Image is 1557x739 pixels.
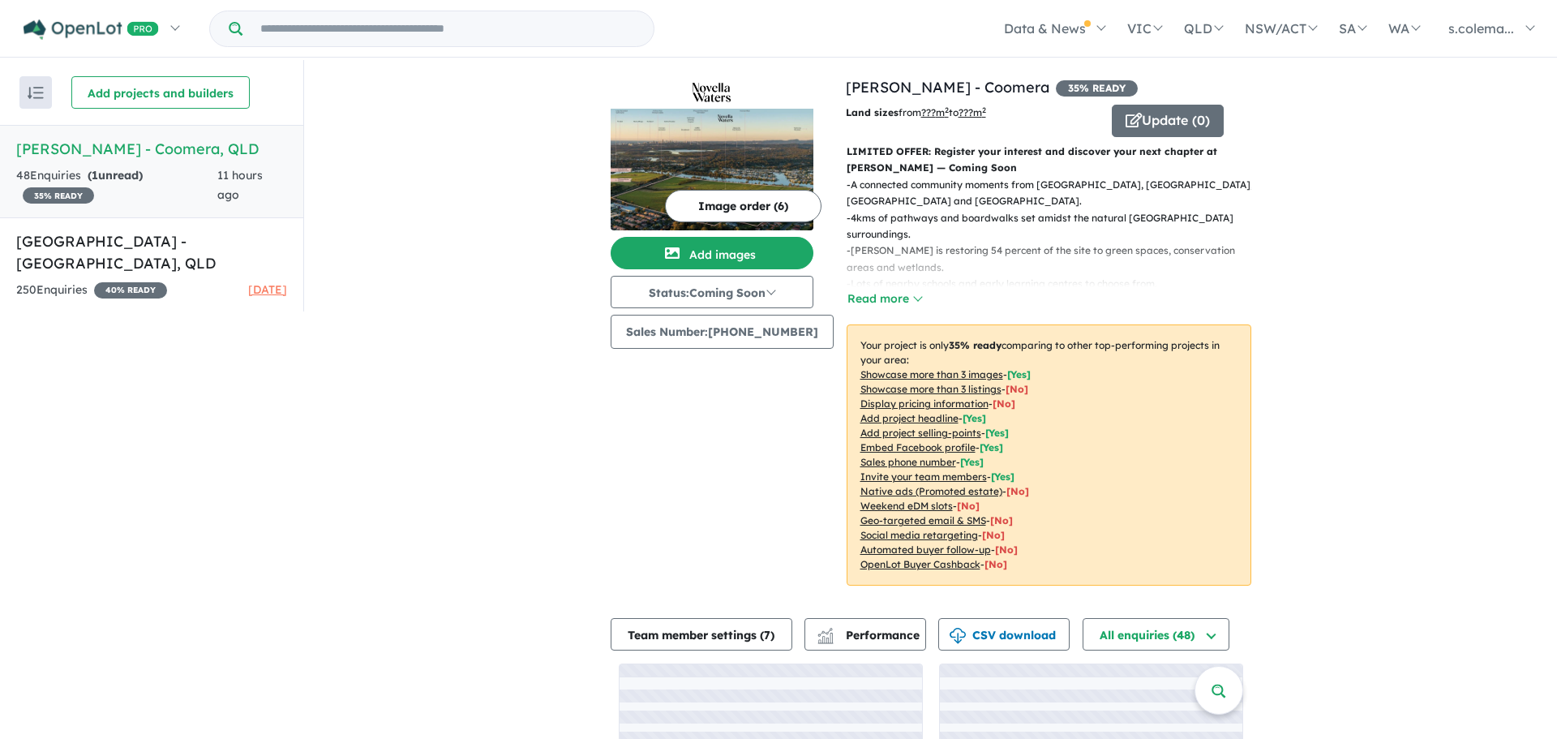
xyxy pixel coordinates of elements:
[1448,20,1514,37] span: s.colema...
[982,105,986,114] sup: 2
[846,78,1049,97] a: [PERSON_NAME] - Coomera
[860,558,980,570] u: OpenLot Buyer Cashback
[16,138,287,160] h5: [PERSON_NAME] - Coomera , QLD
[611,76,813,230] a: Novella Waters - Coomera LogoNovella Waters - Coomera
[860,470,987,483] u: Invite your team members
[617,83,807,102] img: Novella Waters - Coomera Logo
[847,210,1264,243] p: - 4kms of pathways and boardwalks set amidst the natural [GEOGRAPHIC_DATA] surroundings.
[960,456,984,468] span: [ Yes ]
[860,427,981,439] u: Add project selling-points
[993,397,1015,410] span: [ No ]
[984,558,1007,570] span: [No]
[217,168,263,202] span: 11 hours ago
[1006,485,1029,497] span: [No]
[611,237,813,269] button: Add images
[94,282,167,299] span: 40 % READY
[860,368,1003,380] u: Showcase more than 3 images
[764,628,770,642] span: 7
[847,290,923,308] button: Read more
[16,230,287,274] h5: [GEOGRAPHIC_DATA] - [GEOGRAPHIC_DATA] , QLD
[921,106,949,118] u: ??? m
[847,276,1264,292] p: - Lots of nearby schools and early learning centres to choose from.
[820,628,920,642] span: Performance
[949,339,1002,351] b: 35 % ready
[957,500,980,512] span: [No]
[28,87,44,99] img: sort.svg
[88,168,143,183] strong: ( unread)
[846,105,1100,121] p: from
[847,324,1251,586] p: Your project is only comparing to other top-performing projects in your area: - - - - - - - - - -...
[950,628,966,644] img: download icon
[860,456,956,468] u: Sales phone number
[1083,618,1229,651] button: All enquiries (48)
[860,383,1002,395] u: Showcase more than 3 listings
[611,109,813,230] img: Novella Waters - Coomera
[16,166,217,205] div: 48 Enquir ies
[24,19,159,40] img: Openlot PRO Logo White
[949,106,986,118] span: to
[985,427,1009,439] span: [ Yes ]
[938,618,1070,651] button: CSV download
[860,500,953,512] u: Weekend eDM slots
[963,412,986,424] span: [ Yes ]
[847,243,1264,276] p: - [PERSON_NAME] is restoring 54 percent of the site to green spaces, conservation areas and wetla...
[860,412,959,424] u: Add project headline
[860,514,986,526] u: Geo-targeted email & SMS
[847,144,1251,177] p: LIMITED OFFER: Register your interest and discover your next chapter at [PERSON_NAME] — Coming Soon
[860,544,991,556] u: Automated buyer follow-up
[959,106,986,118] u: ???m
[611,315,834,349] button: Sales Number:[PHONE_NUMBER]
[611,276,813,308] button: Status:Coming Soon
[846,106,899,118] b: Land sizes
[817,633,834,643] img: bar-chart.svg
[995,544,1018,556] span: [No]
[860,485,1002,497] u: Native ads (Promoted estate)
[860,441,976,453] u: Embed Facebook profile
[92,168,98,183] span: 1
[990,514,1013,526] span: [No]
[804,618,926,651] button: Performance
[860,397,989,410] u: Display pricing information
[248,282,287,297] span: [DATE]
[611,618,792,651] button: Team member settings (7)
[991,470,1014,483] span: [ Yes ]
[71,76,250,109] button: Add projects and builders
[1112,105,1224,137] button: Update (0)
[1056,80,1138,97] span: 35 % READY
[1006,383,1028,395] span: [ No ]
[16,281,167,300] div: 250 Enquir ies
[1007,368,1031,380] span: [ Yes ]
[945,105,949,114] sup: 2
[665,190,821,222] button: Image order (6)
[246,11,650,46] input: Try estate name, suburb, builder or developer
[860,529,978,541] u: Social media retargeting
[817,628,832,637] img: line-chart.svg
[980,441,1003,453] span: [ Yes ]
[982,529,1005,541] span: [No]
[847,177,1264,210] p: - A connected community moments from [GEOGRAPHIC_DATA], [GEOGRAPHIC_DATA], [GEOGRAPHIC_DATA] and ...
[23,187,94,204] span: 35 % READY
